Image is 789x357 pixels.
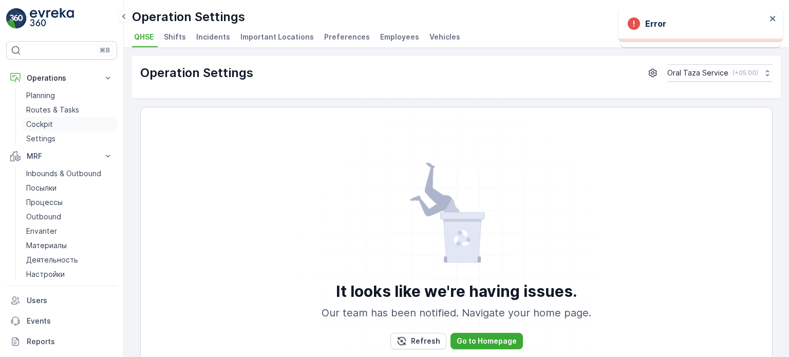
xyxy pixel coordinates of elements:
[22,238,117,253] a: Материалы
[22,117,117,131] a: Cockpit
[196,32,230,42] span: Incidents
[26,183,57,193] p: Посылки
[26,269,65,279] p: Настройки
[132,9,245,25] p: Operation Settings
[27,295,113,306] p: Users
[27,151,97,161] p: MRF
[26,212,61,222] p: Outbound
[411,336,440,346] p: Refresh
[324,32,370,42] span: Preferences
[22,131,117,146] a: Settings
[6,311,117,331] a: Events
[26,168,101,179] p: Inbounds & Outbound
[769,14,777,24] button: close
[30,8,74,29] img: logo_light-DOdMpM7g.png
[6,331,117,352] a: Reports
[6,8,27,29] img: logo
[22,195,117,210] a: Процессы
[100,46,110,54] p: ⌘B
[6,146,117,166] button: MRF
[22,253,117,267] a: Деятельность
[409,162,504,265] img: error
[667,68,728,78] p: Oral Taza Service
[429,32,460,42] span: Vehicles
[26,197,63,208] p: Процессы
[140,65,253,81] p: Operation Settings
[26,240,67,251] p: Материалы
[26,226,57,236] p: Envanter
[22,103,117,117] a: Routes & Tasks
[26,90,55,101] p: Planning
[27,316,113,326] p: Events
[380,32,419,42] span: Employees
[26,134,55,144] p: Settings
[667,64,773,82] button: Oral Taza Service(+05:00)
[322,305,591,321] p: Our team has been notified. Navigate your home page.
[22,267,117,281] a: Настройки
[22,224,117,238] a: Envanter
[390,333,446,349] button: Refresh
[645,17,666,30] h3: Error
[22,181,117,195] a: Посылки
[27,336,113,347] p: Reports
[27,73,97,83] p: Operations
[336,281,577,301] p: It looks like we're having issues.
[240,32,314,42] span: Important Locations
[22,166,117,181] a: Inbounds & Outbound
[450,333,523,349] button: Go to Homepage
[26,119,53,129] p: Cockpit
[164,32,186,42] span: Shifts
[22,210,117,224] a: Outbound
[6,290,117,311] a: Users
[22,88,117,103] a: Planning
[457,336,517,346] p: Go to Homepage
[26,105,79,115] p: Routes & Tasks
[134,32,154,42] span: QHSE
[26,255,78,265] p: Деятельность
[6,68,117,88] button: Operations
[732,69,758,77] p: ( +05:00 )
